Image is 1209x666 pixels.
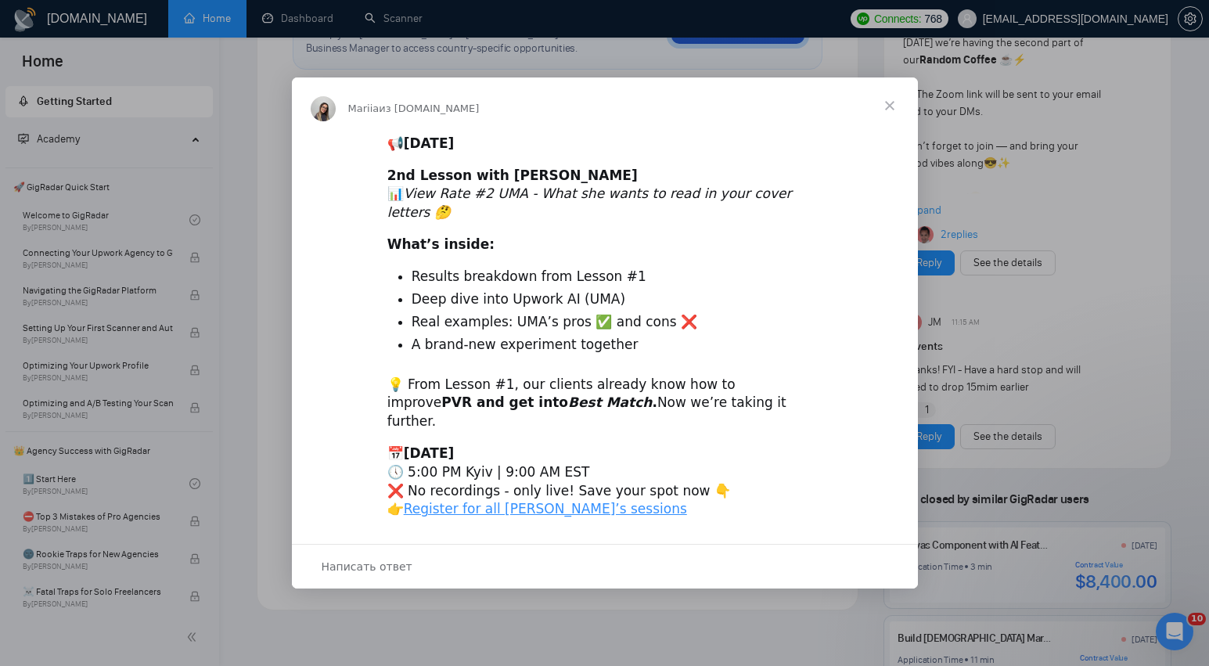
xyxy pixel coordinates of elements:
[387,236,495,252] b: What’s inside:
[412,268,822,286] li: Results breakdown from Lesson #1
[862,77,918,134] span: Закрыть
[311,96,336,121] img: Profile image for Mariia
[348,103,380,114] span: Mariia
[387,135,822,153] div: 📢
[441,394,657,410] b: PVR and get into .
[387,445,822,519] div: 📅 🕔 5:00 PM Kyiv | 9:00 AM EST ❌ No recordings - only live! Save your spot now 👇 👉
[568,394,652,410] i: Best Match
[379,103,479,114] span: из [DOMAIN_NAME]
[292,544,918,589] div: Открыть разговор и ответить
[387,185,792,220] i: View Rate #2 UMA - What she wants to read in your cover letters 🤔
[404,445,455,461] b: [DATE]
[322,556,412,577] span: Написать ответ
[387,167,638,183] b: 2nd Lesson with [PERSON_NAME]
[412,336,822,355] li: A brand-new experiment together
[387,167,822,222] div: 📊
[412,313,822,332] li: Real examples: UMA’s pros ✅ and cons ❌
[387,376,822,431] div: 💡 From Lesson #1, our clients already know how to improve Now we’re taking it further.
[412,290,822,309] li: Deep dive into Upwork AI (UMA)
[404,501,687,517] a: Register for all [PERSON_NAME]’s sessions
[404,135,455,151] b: [DATE]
